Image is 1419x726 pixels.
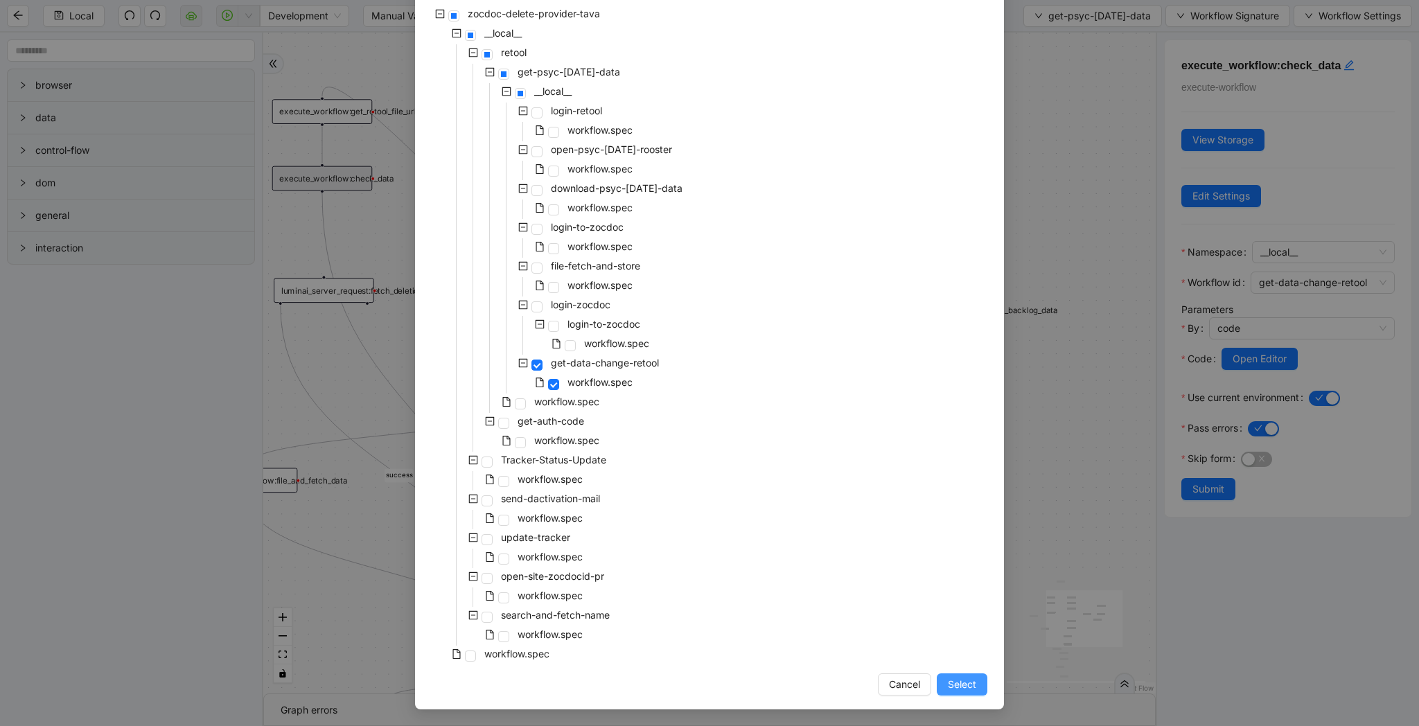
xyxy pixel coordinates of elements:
[515,549,585,565] span: workflow.spec
[484,648,549,659] span: workflow.spec
[518,512,583,524] span: workflow.spec
[551,299,610,310] span: login-zocdoc
[535,281,545,290] span: file
[452,649,461,659] span: file
[468,610,478,620] span: minus-square
[565,200,635,216] span: workflow.spec
[468,494,478,504] span: minus-square
[502,397,511,407] span: file
[501,609,610,621] span: search-and-fetch-name
[565,316,643,333] span: login-to-zocdoc
[498,607,612,623] span: search-and-fetch-name
[518,415,584,427] span: get-auth-code
[548,141,675,158] span: open-psyc-today-rooster
[485,513,495,523] span: file
[567,163,633,175] span: workflow.spec
[468,533,478,542] span: minus-square
[548,180,685,197] span: download-psyc-today-data
[548,296,613,313] span: login-zocdoc
[485,416,495,426] span: minus-square
[482,25,525,42] span: __local__
[482,646,552,662] span: workflow.spec
[551,221,624,233] span: login-to-zocdoc
[502,436,511,445] span: file
[567,318,640,330] span: login-to-zocdoc
[567,124,633,136] span: workflow.spec
[485,552,495,562] span: file
[515,587,585,604] span: workflow.spec
[518,590,583,601] span: workflow.spec
[515,64,623,80] span: get-psyc-today-data
[501,454,606,466] span: Tracker-Status-Update
[515,626,585,643] span: workflow.spec
[502,87,511,96] span: minus-square
[948,677,976,692] span: Select
[515,413,587,430] span: get-auth-code
[465,6,603,22] span: zocdoc-delete-provider-tava
[581,335,652,352] span: workflow.spec
[468,455,478,465] span: minus-square
[498,490,603,507] span: send-dactivation-mail
[878,673,931,696] button: Cancel
[567,240,633,252] span: workflow.spec
[518,551,583,563] span: workflow.spec
[485,630,495,639] span: file
[518,66,620,78] span: get-psyc-[DATE]-data
[531,432,602,449] span: workflow.spec
[468,8,600,19] span: zocdoc-delete-provider-tava
[501,531,570,543] span: update-tracker
[485,591,495,601] span: file
[518,300,528,310] span: minus-square
[565,238,635,255] span: workflow.spec
[551,260,640,272] span: file-fetch-and-store
[518,184,528,193] span: minus-square
[518,222,528,232] span: minus-square
[548,103,605,119] span: login-retool
[548,258,643,274] span: file-fetch-and-store
[551,143,672,155] span: open-psyc-[DATE]-rooster
[518,261,528,271] span: minus-square
[484,27,522,39] span: __local__
[498,568,607,585] span: open-site-zocdocid-pr
[501,46,527,58] span: retool
[567,376,633,388] span: workflow.spec
[498,529,573,546] span: update-tracker
[534,396,599,407] span: workflow.spec
[498,44,529,61] span: retool
[518,145,528,154] span: minus-square
[535,125,545,135] span: file
[548,219,626,236] span: login-to-zocdoc
[937,673,987,696] button: Select
[565,122,635,139] span: workflow.spec
[584,337,649,349] span: workflow.spec
[535,164,545,174] span: file
[565,374,635,391] span: workflow.spec
[518,628,583,640] span: workflow.spec
[567,202,633,213] span: workflow.spec
[551,182,682,194] span: download-psyc-[DATE]-data
[501,570,604,582] span: open-site-zocdocid-pr
[435,9,445,19] span: minus-square
[485,67,495,77] span: minus-square
[485,475,495,484] span: file
[551,105,602,116] span: login-retool
[551,357,659,369] span: get-data-change-retool
[889,677,920,692] span: Cancel
[498,452,609,468] span: Tracker-Status-Update
[565,277,635,294] span: workflow.spec
[565,161,635,177] span: workflow.spec
[518,106,528,116] span: minus-square
[535,378,545,387] span: file
[531,393,602,410] span: workflow.spec
[452,28,461,38] span: minus-square
[534,434,599,446] span: workflow.spec
[535,319,545,329] span: minus-square
[567,279,633,291] span: workflow.spec
[468,572,478,581] span: minus-square
[518,473,583,485] span: workflow.spec
[515,471,585,488] span: workflow.spec
[518,358,528,368] span: minus-square
[535,203,545,213] span: file
[534,85,572,97] span: __local__
[515,510,585,526] span: workflow.spec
